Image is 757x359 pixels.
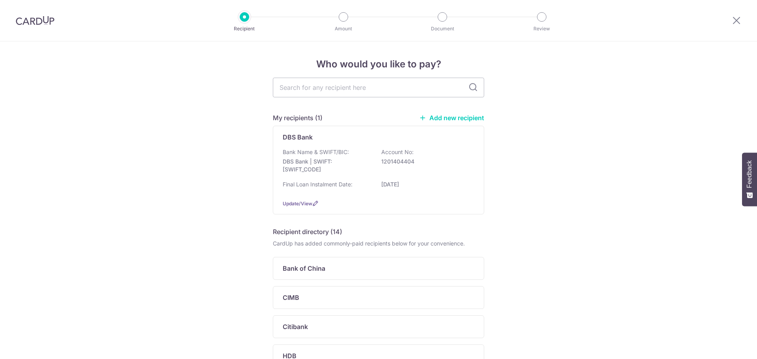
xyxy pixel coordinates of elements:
[314,25,373,33] p: Amount
[742,153,757,206] button: Feedback - Show survey
[419,114,484,122] a: Add new recipient
[283,132,313,142] p: DBS Bank
[283,201,312,206] a: Update/View
[273,78,484,97] input: Search for any recipient here
[283,322,308,331] p: Citibank
[513,25,571,33] p: Review
[283,180,352,188] p: Final Loan Instalment Date:
[273,113,323,123] h5: My recipients (1)
[381,158,470,166] p: 1201404404
[283,148,349,156] p: Bank Name & SWIFT/BIC:
[283,293,299,302] p: CIMB
[215,25,274,33] p: Recipient
[283,264,325,273] p: Bank of China
[273,240,484,247] div: CardUp has added commonly-paid recipients below for your convenience.
[746,160,753,188] span: Feedback
[707,335,749,355] iframe: Opens a widget where you can find more information
[413,25,472,33] p: Document
[273,57,484,71] h4: Who would you like to pay?
[16,16,54,25] img: CardUp
[381,148,414,156] p: Account No:
[283,158,371,173] p: DBS Bank | SWIFT: [SWIFT_CODE]
[273,227,342,236] h5: Recipient directory (14)
[381,180,470,188] p: [DATE]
